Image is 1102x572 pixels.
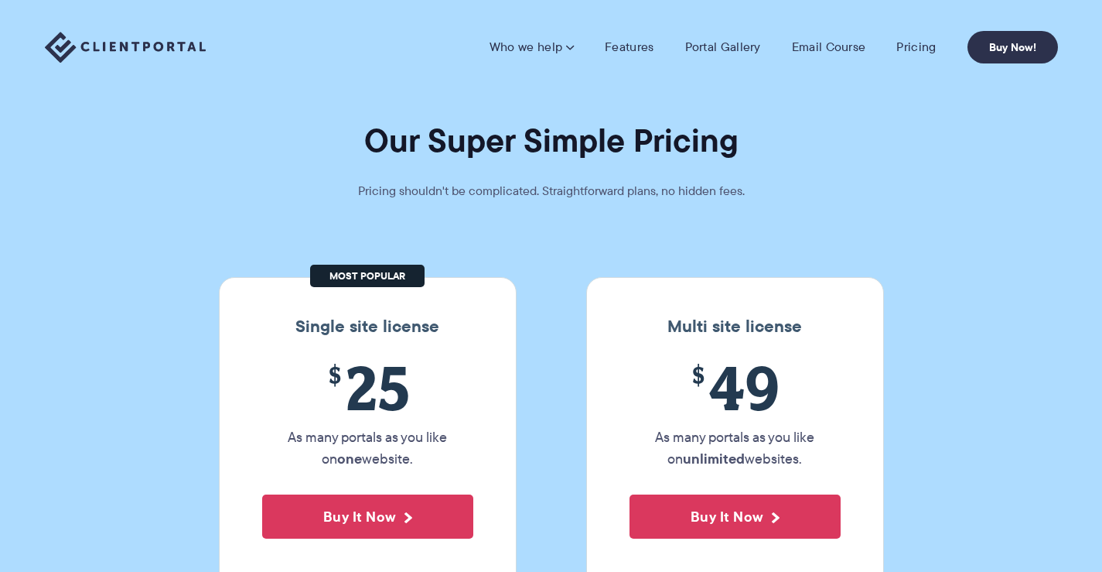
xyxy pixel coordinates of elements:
[262,352,473,423] span: 25
[792,39,866,55] a: Email Course
[629,352,841,423] span: 49
[967,31,1058,63] a: Buy Now!
[605,39,653,55] a: Features
[629,426,841,470] p: As many portals as you like on websites.
[896,39,936,55] a: Pricing
[337,448,362,469] strong: one
[629,495,841,539] button: Buy It Now
[319,180,783,202] p: Pricing shouldn't be complicated. Straightforward plans, no hidden fees.
[262,426,473,470] p: As many portals as you like on website.
[683,448,745,469] strong: unlimited
[685,39,761,55] a: Portal Gallery
[235,317,500,337] h3: Single site license
[602,317,868,337] h3: Multi site license
[262,495,473,539] button: Buy It Now
[490,39,574,55] a: Who we help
